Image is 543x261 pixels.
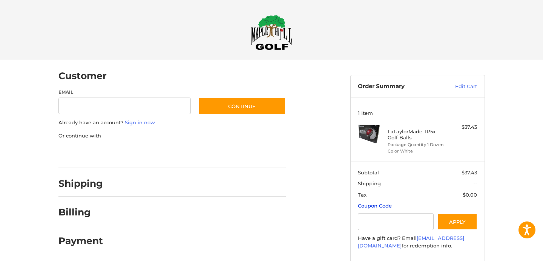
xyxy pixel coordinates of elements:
li: Color White [388,148,445,154]
label: Email [58,89,191,96]
img: Maple Hill Golf [251,15,292,50]
iframe: Google Customer Reviews [481,241,543,261]
span: $37.43 [462,169,477,176]
a: Edit Cart [439,83,477,90]
div: $37.43 [447,124,477,131]
div: Have a gift card? Email for redemption info. [358,235,477,249]
span: -- [473,180,477,186]
h2: Billing [58,206,103,218]
iframe: PayPal-paylater [120,147,176,160]
span: $0.00 [463,192,477,198]
h4: 1 x TaylorMade TP5x Golf Balls [388,128,445,141]
button: Continue [198,98,286,115]
h2: Customer [58,70,107,82]
h3: Order Summary [358,83,439,90]
button: Apply [437,213,477,230]
span: Subtotal [358,169,379,176]
a: Sign in now [125,119,155,125]
iframe: PayPal-venmo [184,147,240,160]
p: Already have an account? [58,119,286,127]
span: Tax [358,192,367,198]
iframe: PayPal-paypal [56,147,112,160]
a: [EMAIL_ADDRESS][DOMAIN_NAME] [358,235,464,249]
a: Coupon Code [358,203,392,209]
span: Shipping [358,180,381,186]
h3: 1 Item [358,110,477,116]
p: Or continue with [58,132,286,140]
li: Package Quantity 1 Dozen [388,142,445,148]
h2: Payment [58,235,103,247]
h2: Shipping [58,178,103,189]
input: Gift Certificate or Coupon Code [358,213,434,230]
